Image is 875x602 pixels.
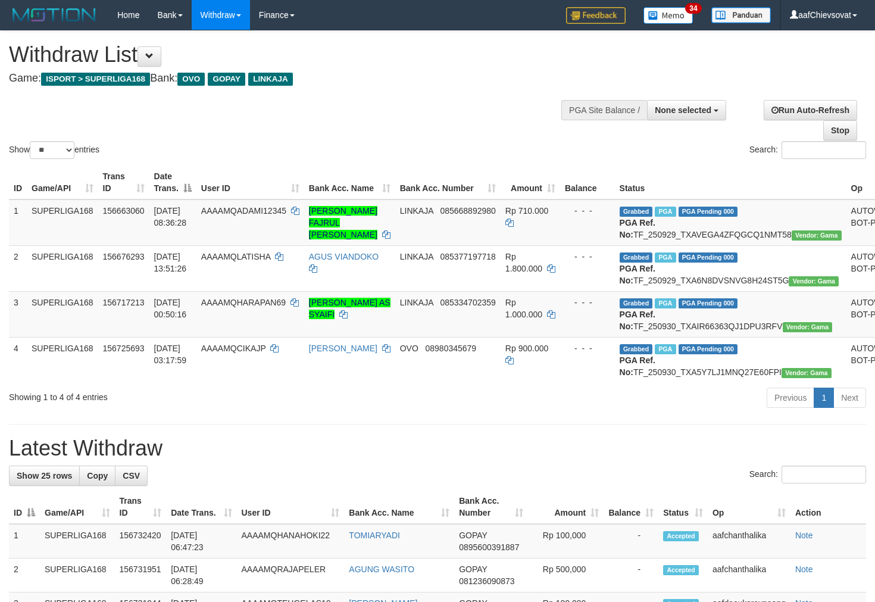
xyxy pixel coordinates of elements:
span: [DATE] 00:50:16 [154,298,187,319]
img: Button%20Memo.svg [643,7,693,24]
th: Status: activate to sort column ascending [658,490,708,524]
th: Trans ID: activate to sort column ascending [98,166,149,199]
th: Game/API: activate to sort column ascending [27,166,98,199]
td: 4 [9,337,27,383]
span: [DATE] 03:17:59 [154,344,187,365]
th: Bank Acc. Number: activate to sort column ascending [395,166,501,199]
a: Note [795,531,813,540]
span: Copy 08980345679 to clipboard [426,344,477,353]
span: Grabbed [620,252,653,263]
th: User ID: activate to sort column ascending [196,166,304,199]
a: TOMIARYADI [349,531,400,540]
a: [PERSON_NAME] AS SYAIFI [309,298,390,319]
td: 2 [9,245,27,291]
td: 1 [9,524,40,559]
span: OVO [400,344,418,353]
img: panduan.png [711,7,771,23]
div: Showing 1 to 4 of 4 entries [9,386,356,403]
span: Vendor URL: https://trx31.1velocity.biz [789,276,839,286]
a: Note [795,564,813,574]
span: AAAAMQCIKAJP [201,344,266,353]
span: AAAAMQHARAPAN69 [201,298,286,307]
span: Copy 085377197718 to clipboard [440,252,495,261]
span: Copy 081236090873 to clipboard [459,576,514,586]
b: PGA Ref. No: [620,218,655,239]
td: SUPERLIGA168 [27,337,98,383]
td: Rp 500,000 [528,559,604,592]
span: Show 25 rows [17,471,72,481]
span: Marked by aafnonsreyleab [655,344,676,354]
a: Show 25 rows [9,466,80,486]
div: - - - [565,251,610,263]
th: Balance: activate to sort column ascending [604,490,658,524]
span: LINKAJA [400,252,433,261]
td: AAAAMQRAJAPELER [237,559,345,592]
label: Search: [749,466,866,484]
h1: Latest Withdraw [9,436,866,460]
td: [DATE] 06:47:23 [166,524,236,559]
div: - - - [565,342,610,354]
span: Copy 0895600391887 to clipboard [459,542,519,552]
span: LINKAJA [248,73,293,86]
td: Rp 100,000 [528,524,604,559]
td: TF_250929_TXAVEGA4ZFQGCQ1NMT58 [615,199,846,246]
span: PGA Pending [679,344,738,354]
th: Trans ID: activate to sort column ascending [115,490,167,524]
th: ID: activate to sort column descending [9,490,40,524]
a: AGUNG WASITO [349,564,414,574]
td: SUPERLIGA168 [27,291,98,337]
a: CSV [115,466,148,486]
span: 156663060 [103,206,145,216]
h1: Withdraw List [9,43,571,67]
a: Next [833,388,866,408]
th: Action [790,490,866,524]
td: TF_250930_TXA5Y7LJ1MNQ27E60FPI [615,337,846,383]
input: Search: [782,466,866,484]
b: PGA Ref. No: [620,355,655,377]
td: SUPERLIGA168 [27,199,98,246]
span: ISPORT > SUPERLIGA168 [41,73,150,86]
span: PGA Pending [679,207,738,217]
button: None selected [647,100,726,120]
span: Rp 1.000.000 [505,298,542,319]
h4: Game: Bank: [9,73,571,85]
span: Copy 085668892980 to clipboard [440,206,495,216]
span: GOPAY [459,564,487,574]
td: aafchanthalika [708,524,790,559]
span: Marked by aafnonsreyleab [655,298,676,308]
a: Previous [767,388,814,408]
th: Date Trans.: activate to sort column descending [149,166,196,199]
div: PGA Site Balance / [561,100,647,120]
span: Vendor URL: https://trx31.1velocity.biz [792,230,842,241]
th: Amount: activate to sort column ascending [501,166,560,199]
span: Copy [87,471,108,481]
span: AAAAMQADAMI12345 [201,206,286,216]
td: - [604,524,658,559]
span: 156717213 [103,298,145,307]
span: GOPAY [208,73,245,86]
td: 2 [9,559,40,592]
a: [PERSON_NAME] [309,344,377,353]
img: MOTION_logo.png [9,6,99,24]
a: Run Auto-Refresh [764,100,857,120]
label: Show entries [9,141,99,159]
span: 34 [685,3,701,14]
span: GOPAY [459,531,487,540]
td: aafchanthalika [708,559,790,592]
th: Bank Acc. Number: activate to sort column ascending [454,490,528,524]
span: OVO [177,73,205,86]
input: Search: [782,141,866,159]
span: Grabbed [620,298,653,308]
a: AGUS VIANDOKO [309,252,379,261]
span: AAAAMQLATISHA [201,252,270,261]
a: Stop [823,120,857,141]
a: 1 [814,388,834,408]
span: Rp 1.800.000 [505,252,542,273]
a: Copy [79,466,115,486]
span: Marked by aafsoycanthlai [655,252,676,263]
span: Accepted [663,531,699,541]
span: Vendor URL: https://trx31.1velocity.biz [782,368,832,378]
span: [DATE] 08:36:28 [154,206,187,227]
img: Feedback.jpg [566,7,626,24]
div: - - - [565,297,610,308]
